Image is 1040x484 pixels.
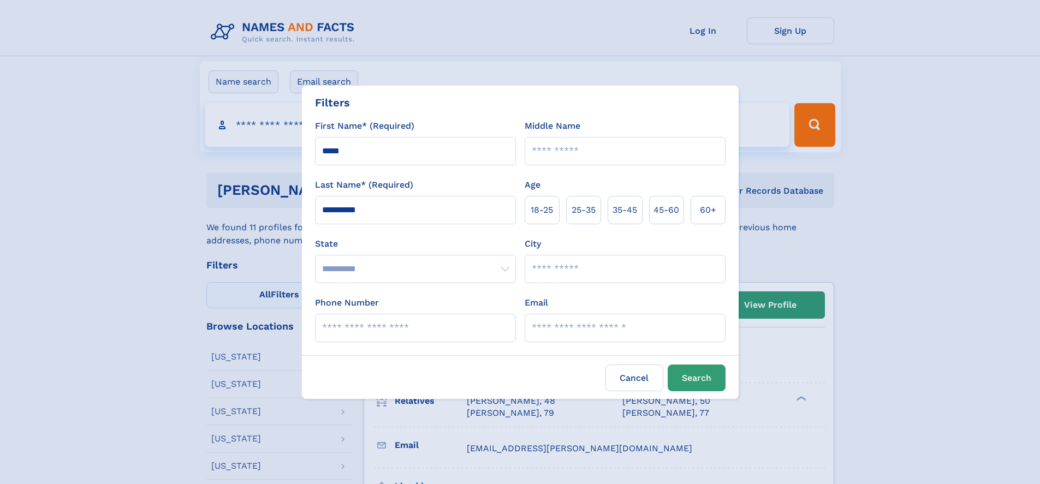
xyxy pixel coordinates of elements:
[700,204,716,217] span: 60+
[525,119,580,133] label: Middle Name
[315,237,516,250] label: State
[572,204,596,217] span: 25‑35
[613,204,637,217] span: 35‑45
[605,365,663,391] label: Cancel
[525,237,541,250] label: City
[315,296,379,309] label: Phone Number
[525,296,548,309] label: Email
[315,178,413,192] label: Last Name* (Required)
[531,204,553,217] span: 18‑25
[315,119,414,133] label: First Name* (Required)
[653,204,679,217] span: 45‑60
[525,178,540,192] label: Age
[315,94,350,111] div: Filters
[668,365,726,391] button: Search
